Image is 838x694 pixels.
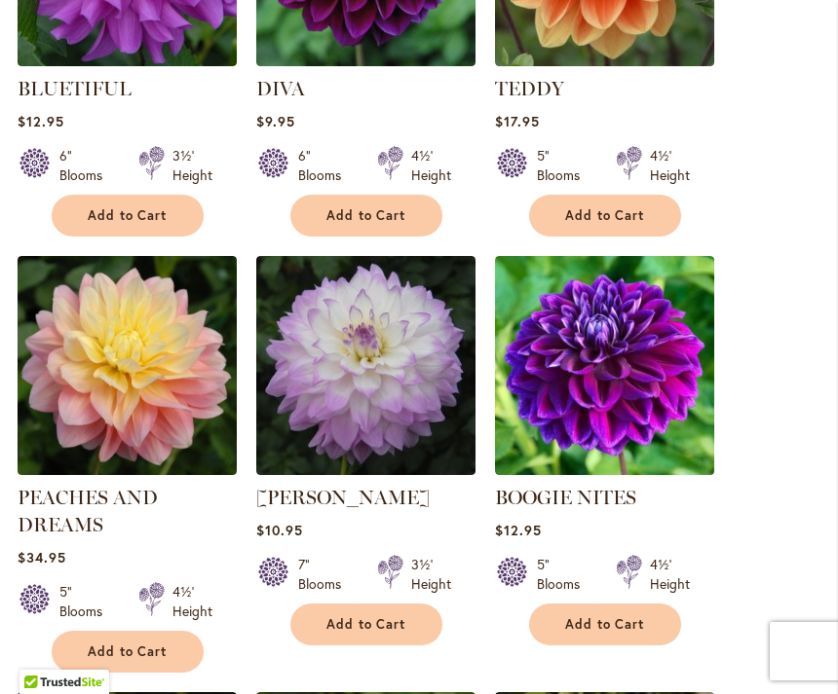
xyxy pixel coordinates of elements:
span: Add to Cart [88,207,168,224]
div: 4½' Height [172,582,212,621]
span: $12.95 [18,112,64,130]
span: $34.95 [18,548,66,566]
a: PEACHES AND DREAMS [18,460,237,479]
a: BLUETIFUL [18,77,132,100]
button: Add to Cart [290,603,442,645]
div: 7" Blooms [298,555,354,594]
span: Add to Cart [326,616,406,633]
button: Add to Cart [290,195,442,237]
a: Bluetiful [18,52,237,70]
a: DIVA [256,77,305,100]
div: 4½' Height [650,555,690,594]
span: $9.95 [256,112,295,130]
img: PEACHES AND DREAMS [18,256,237,475]
div: 6" Blooms [298,146,354,185]
span: Add to Cart [326,207,406,224]
a: TEDDY [495,77,564,100]
span: Add to Cart [565,616,645,633]
div: 3½' Height [172,146,212,185]
img: BOOGIE NITES [495,256,714,475]
a: BOOGIE NITES [495,460,714,479]
div: 5" Blooms [537,146,592,185]
div: 5" Blooms [59,582,115,621]
span: $10.95 [256,521,303,539]
button: Add to Cart [529,195,681,237]
a: PEACHES AND DREAMS [18,486,158,536]
span: $12.95 [495,521,542,539]
button: Add to Cart [52,195,204,237]
button: Add to Cart [529,603,681,645]
a: [PERSON_NAME] [256,486,430,509]
iframe: Launch Accessibility Center [15,625,69,679]
a: BOOGIE NITES [495,486,636,509]
button: Add to Cart [52,631,204,673]
div: 5" Blooms [537,555,592,594]
a: MIKAYLA MIRANDA [256,460,476,479]
div: 4½' Height [411,146,451,185]
div: 6" Blooms [59,146,115,185]
span: Add to Cart [88,643,168,660]
div: 3½' Height [411,555,451,594]
span: $17.95 [495,112,540,130]
a: Teddy [495,52,714,70]
span: Add to Cart [565,207,645,224]
img: MIKAYLA MIRANDA [256,256,476,475]
div: 4½' Height [650,146,690,185]
a: Diva [256,52,476,70]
